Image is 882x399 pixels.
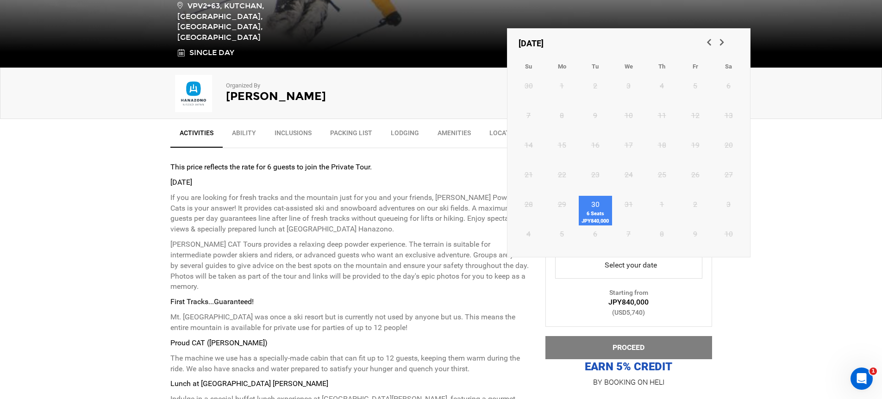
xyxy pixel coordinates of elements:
strong: First Tracks...Guaranteed! [170,297,254,306]
th: Sunday [512,56,545,77]
th: Thursday [645,56,679,77]
span: 6 Seats JPY840,000 [579,210,612,224]
strong: Lunch at [GEOGRAPHIC_DATA] [PERSON_NAME] [170,379,328,388]
p: Organized By [226,81,416,90]
th: Saturday [712,56,745,77]
a: Ability [223,124,265,147]
div: (USD5,740) [546,307,712,317]
p: If you are looking for fresh tracks and the mountain just for you and your friends, [PERSON_NAME]... [170,193,532,235]
a: Location [480,124,530,147]
a: Next [715,35,731,51]
p: Mt. [GEOGRAPHIC_DATA] was once a ski resort but is currently not used by anyone but us. This mean... [170,312,532,333]
strong: Proud CAT ([PERSON_NAME]) [170,338,268,347]
span: 1 [869,368,877,375]
a: Lodging [382,124,428,147]
th: Tuesday [579,56,612,77]
a: Inclusions [265,124,321,147]
span: Single Day [189,48,234,57]
iframe: Intercom live chat [851,368,873,390]
th: Wednesday [612,56,645,77]
a: Amenities [428,124,480,147]
button: PROCEED [545,336,712,359]
p: The machine we use has a specially-made cabin that can fit up to 12 guests, keeping them warm dur... [170,353,532,374]
strong: This price reflects the rate for 6 guests to join the Private Tour. [170,162,372,171]
th: Monday [545,56,579,77]
p: BY BOOKING ON HELI [545,375,712,388]
p: [PERSON_NAME] CAT Tours provides a relaxing deep powder experience. The terrain is suitable for i... [170,239,532,292]
a: Packing List [321,124,382,147]
h2: [PERSON_NAME] [226,90,416,102]
div: JPY840,000 [546,297,712,307]
a: Previous [702,35,718,51]
a: 306 SeatsJPY840,000 [579,196,612,225]
a: Activities [170,124,223,148]
strong: [DATE] [170,178,192,187]
th: Friday [679,56,712,77]
img: c90eb36aa2f3644045e67242f5c873f0.png [170,75,217,112]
